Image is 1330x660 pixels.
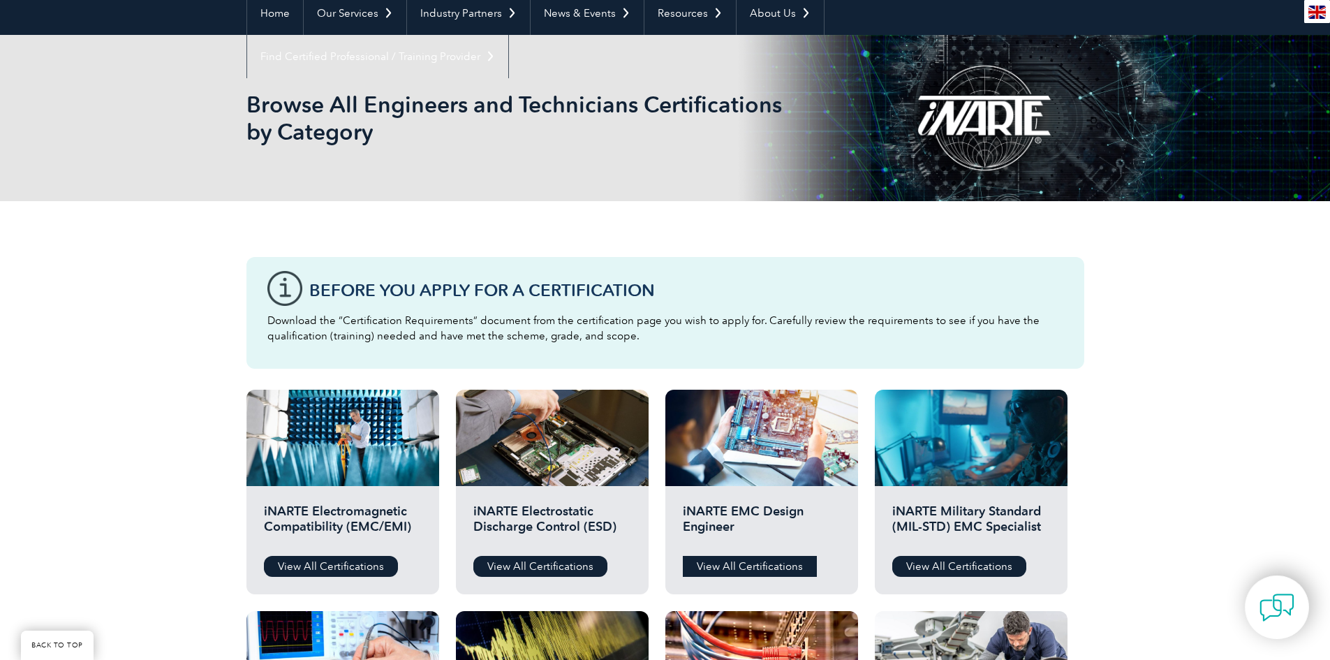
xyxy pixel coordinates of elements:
img: en [1308,6,1326,19]
a: View All Certifications [473,556,607,577]
p: Download the “Certification Requirements” document from the certification page you wish to apply ... [267,313,1063,344]
h2: iNARTE Electrostatic Discharge Control (ESD) [473,504,631,545]
h1: Browse All Engineers and Technicians Certifications by Category [246,91,783,145]
a: View All Certifications [892,556,1026,577]
a: BACK TO TOP [21,631,94,660]
a: View All Certifications [683,556,817,577]
h2: iNARTE Military Standard (MIL-STD) EMC Specialist [892,504,1050,545]
h3: Before You Apply For a Certification [309,281,1063,299]
a: View All Certifications [264,556,398,577]
img: contact-chat.png [1259,590,1294,625]
a: Find Certified Professional / Training Provider [247,35,508,78]
h2: iNARTE EMC Design Engineer [683,504,841,545]
h2: iNARTE Electromagnetic Compatibility (EMC/EMI) [264,504,422,545]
